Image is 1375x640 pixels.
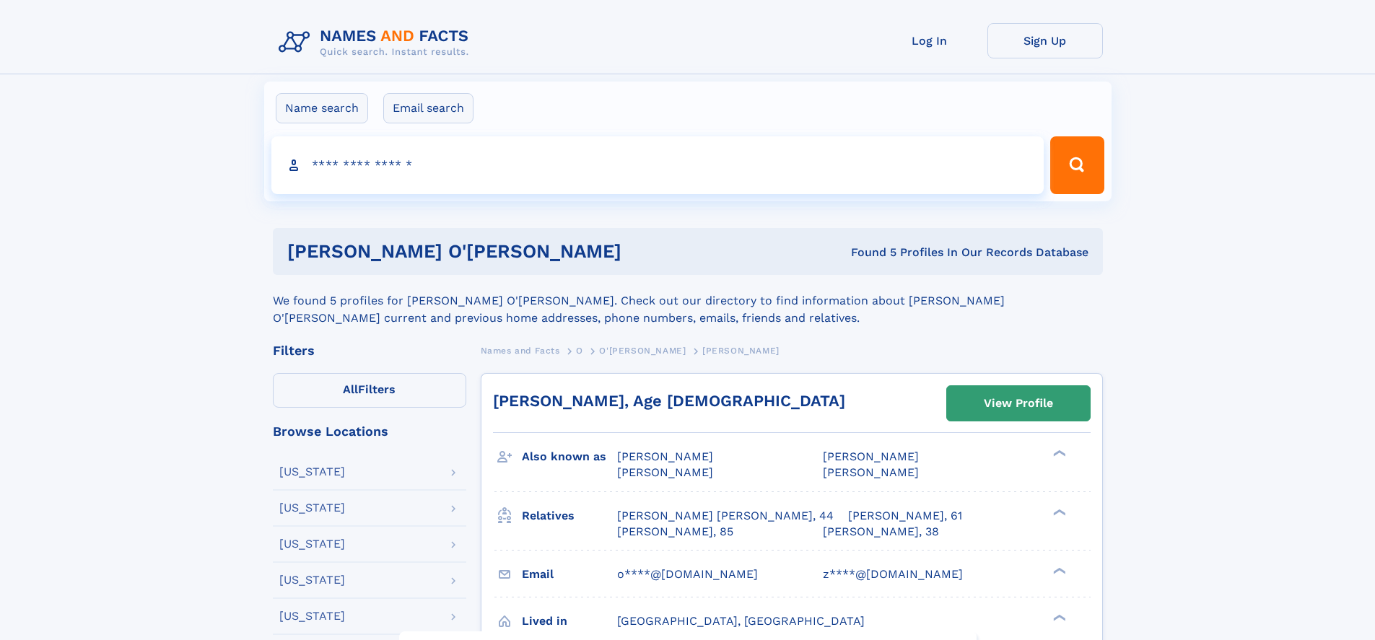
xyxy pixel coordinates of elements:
[522,504,617,528] h3: Relatives
[617,614,865,628] span: [GEOGRAPHIC_DATA], [GEOGRAPHIC_DATA]
[383,93,473,123] label: Email search
[493,392,845,410] a: [PERSON_NAME], Age [DEMOGRAPHIC_DATA]
[736,245,1088,260] div: Found 5 Profiles In Our Records Database
[279,538,345,550] div: [US_STATE]
[823,465,919,479] span: [PERSON_NAME]
[576,341,583,359] a: O
[848,508,962,524] a: [PERSON_NAME], 61
[823,524,939,540] a: [PERSON_NAME], 38
[522,444,617,469] h3: Also known as
[702,346,780,356] span: [PERSON_NAME]
[279,502,345,514] div: [US_STATE]
[599,341,686,359] a: O'[PERSON_NAME]
[279,574,345,586] div: [US_STATE]
[617,450,713,463] span: [PERSON_NAME]
[617,508,834,524] a: [PERSON_NAME] [PERSON_NAME], 44
[273,23,481,62] img: Logo Names and Facts
[273,425,466,438] div: Browse Locations
[987,23,1103,58] a: Sign Up
[599,346,686,356] span: O'[PERSON_NAME]
[576,346,583,356] span: O
[481,341,560,359] a: Names and Facts
[522,562,617,587] h3: Email
[1050,136,1104,194] button: Search Button
[1049,507,1067,517] div: ❯
[273,344,466,357] div: Filters
[343,382,358,396] span: All
[1049,449,1067,458] div: ❯
[287,242,736,260] h1: [PERSON_NAME] O'[PERSON_NAME]
[1049,566,1067,575] div: ❯
[617,524,733,540] a: [PERSON_NAME], 85
[273,373,466,408] label: Filters
[984,387,1053,420] div: View Profile
[872,23,987,58] a: Log In
[823,450,919,463] span: [PERSON_NAME]
[273,275,1103,327] div: We found 5 profiles for [PERSON_NAME] O'[PERSON_NAME]. Check out our directory to find informatio...
[271,136,1044,194] input: search input
[279,610,345,622] div: [US_STATE]
[947,386,1090,421] a: View Profile
[1049,613,1067,622] div: ❯
[276,93,368,123] label: Name search
[617,465,713,479] span: [PERSON_NAME]
[279,466,345,478] div: [US_STATE]
[522,609,617,634] h3: Lived in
